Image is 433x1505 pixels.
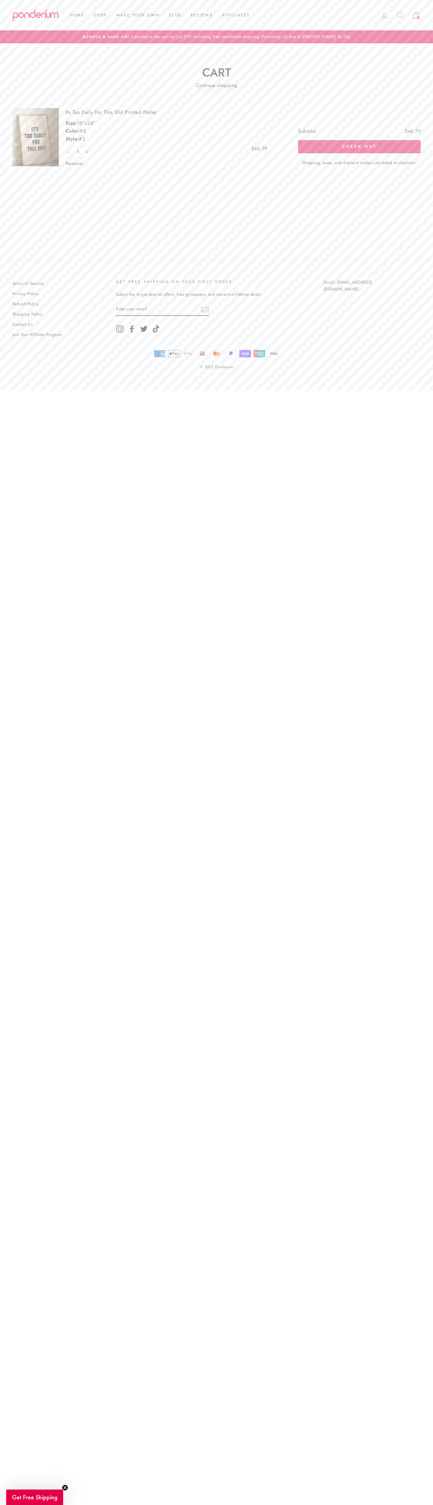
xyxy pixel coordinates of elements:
h1: Cart [12,67,421,78]
a: Contact Us [12,320,32,329]
a: Make Your Own [112,10,164,21]
input: Enter your email [116,303,209,316]
a: Reviews [186,10,217,21]
p: GET FREE SHIPPING ON YOUR FIRST ORDER [116,279,298,285]
a: Remove [66,161,83,166]
a: Club [164,10,186,21]
a: Affiliates [217,10,254,21]
a: Continue shopping [196,81,237,90]
span: Bundle & Save [83,34,119,39]
a: Join Our Affiliate Program [12,330,62,339]
button: Increase item quantity by one [84,146,90,158]
button: Subscribe [201,305,209,313]
span: Style: [66,135,79,142]
div: Get Free ShippingClose teaser [6,1490,63,1505]
a: Home [65,10,89,21]
span: $46.79 [251,146,267,151]
img: Ponderium [12,9,59,21]
img: Its Too Early For This Shit Printed Poster [12,108,59,166]
span: Color: [66,127,80,134]
button: Check out [298,140,421,153]
a: Terms of Service [12,279,44,288]
div: #2 [66,127,267,135]
p: Email: [EMAIL_ADDRESS][DOMAIN_NAME] [324,279,402,293]
p: Subscribe to get special offers, free giveaways, and once-in-a-lifetime deals. [116,291,298,298]
a: Privacy Policy [12,289,39,299]
small: Shipping, taxes, and discount codes calculated at checkout. [298,159,421,166]
ul: Primary [62,10,254,21]
a: Shop [89,10,111,21]
span: Size: [66,120,77,127]
button: Reduce item quantity by one [66,146,72,158]
div: $46.79 [405,129,421,134]
a: Shipping Policy [12,310,42,319]
p: © 2025 Ponderium [12,360,421,373]
span: Get Free Shipping [12,1493,58,1501]
a: Refund Policy [12,299,38,309]
div: #2 [66,135,267,143]
a: Bundle & SaveAdd 3 puzzles to the cart for just $99 including free worldwide shipping (Excluding ... [14,33,419,40]
div: 18"x24" [66,119,267,127]
a: Its Too Early For This Shit Printed Poster [66,108,267,116]
div: Subtotal [298,129,316,134]
span: Add 3 puzzles to the cart for just $99 including free worldwide shipping (Excluding US due to [PE... [119,33,350,40]
button: Close teaser [62,1485,68,1491]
